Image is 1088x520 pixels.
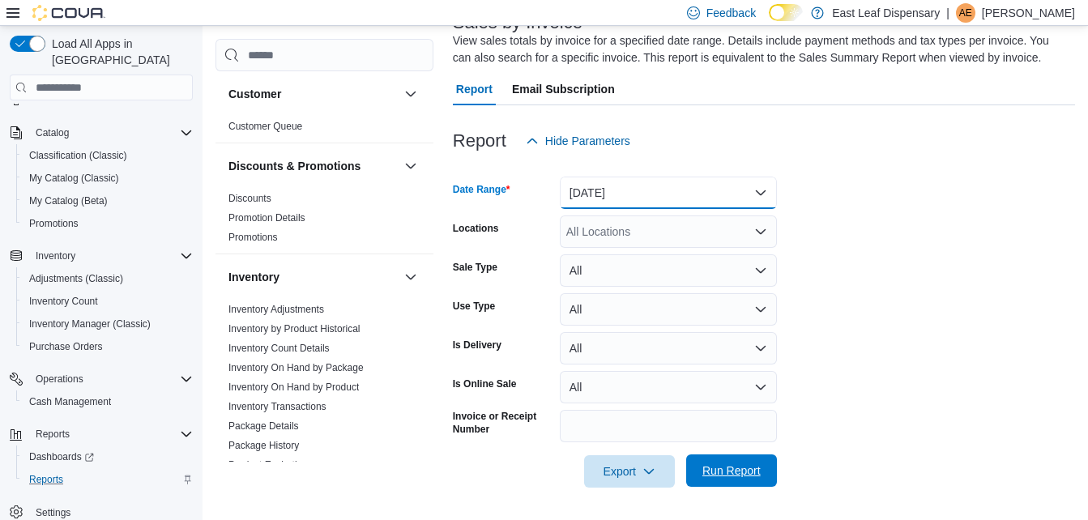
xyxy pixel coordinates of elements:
[453,377,517,390] label: Is Online Sale
[23,214,193,233] span: Promotions
[16,167,199,190] button: My Catalog (Classic)
[453,32,1067,66] div: View sales totals by invoice for a specified date range. Details include payment methods and tax ...
[29,450,94,463] span: Dashboards
[29,149,127,162] span: Classification (Classic)
[23,191,193,211] span: My Catalog (Beta)
[23,292,193,311] span: Inventory Count
[228,192,271,205] span: Discounts
[16,212,199,235] button: Promotions
[29,369,90,389] button: Operations
[228,269,398,285] button: Inventory
[228,304,324,315] a: Inventory Adjustments
[228,362,364,373] a: Inventory On Hand by Package
[754,225,767,238] button: Open list of options
[228,303,324,316] span: Inventory Adjustments
[769,4,803,21] input: Dark Mode
[3,368,199,390] button: Operations
[401,156,420,176] button: Discounts & Promotions
[29,340,103,353] span: Purchase Orders
[215,117,433,143] div: Customer
[228,400,326,413] span: Inventory Transactions
[959,3,972,23] span: AE
[228,381,359,394] span: Inventory On Hand by Product
[228,232,278,243] a: Promotions
[228,86,398,102] button: Customer
[36,506,70,519] span: Settings
[29,172,119,185] span: My Catalog (Classic)
[584,455,675,488] button: Export
[453,339,501,352] label: Is Delivery
[560,293,777,326] button: All
[16,335,199,358] button: Purchase Orders
[686,454,777,487] button: Run Report
[228,343,330,354] a: Inventory Count Details
[956,3,975,23] div: Ashley Easterling
[228,211,305,224] span: Promotion Details
[512,73,615,105] span: Email Subscription
[23,470,193,489] span: Reports
[982,3,1075,23] p: [PERSON_NAME]
[16,144,199,167] button: Classification (Classic)
[29,318,151,330] span: Inventory Manager (Classic)
[29,395,111,408] span: Cash Management
[16,190,199,212] button: My Catalog (Beta)
[29,473,63,486] span: Reports
[228,158,398,174] button: Discounts & Promotions
[29,246,82,266] button: Inventory
[23,392,117,411] a: Cash Management
[23,214,85,233] a: Promotions
[594,455,665,488] span: Export
[23,191,114,211] a: My Catalog (Beta)
[23,447,193,467] span: Dashboards
[769,21,770,22] span: Dark Mode
[228,342,330,355] span: Inventory Count Details
[453,410,553,436] label: Invoice or Receipt Number
[29,194,108,207] span: My Catalog (Beta)
[29,246,193,266] span: Inventory
[228,420,299,432] a: Package Details
[706,5,756,21] span: Feedback
[23,168,193,188] span: My Catalog (Classic)
[36,373,83,386] span: Operations
[228,381,359,393] a: Inventory On Hand by Product
[16,290,199,313] button: Inventory Count
[560,177,777,209] button: [DATE]
[702,462,761,479] span: Run Report
[545,133,630,149] span: Hide Parameters
[453,261,497,274] label: Sale Type
[23,314,193,334] span: Inventory Manager (Classic)
[16,313,199,335] button: Inventory Manager (Classic)
[45,36,193,68] span: Load All Apps in [GEOGRAPHIC_DATA]
[228,361,364,374] span: Inventory On Hand by Package
[560,332,777,364] button: All
[36,428,70,441] span: Reports
[228,458,313,471] span: Product Expirations
[36,126,69,139] span: Catalog
[16,390,199,413] button: Cash Management
[3,121,199,144] button: Catalog
[560,254,777,287] button: All
[228,231,278,244] span: Promotions
[832,3,940,23] p: East Leaf Dispensary
[453,222,499,235] label: Locations
[23,337,193,356] span: Purchase Orders
[228,440,299,451] a: Package History
[456,73,493,105] span: Report
[29,369,193,389] span: Operations
[228,121,302,132] a: Customer Queue
[3,245,199,267] button: Inventory
[23,269,130,288] a: Adjustments (Classic)
[228,158,361,174] h3: Discounts & Promotions
[560,371,777,403] button: All
[32,5,105,21] img: Cova
[228,323,361,335] a: Inventory by Product Historical
[23,314,157,334] a: Inventory Manager (Classic)
[23,168,126,188] a: My Catalog (Classic)
[228,269,279,285] h3: Inventory
[453,131,506,151] h3: Report
[453,183,510,196] label: Date Range
[946,3,949,23] p: |
[29,123,75,143] button: Catalog
[228,120,302,133] span: Customer Queue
